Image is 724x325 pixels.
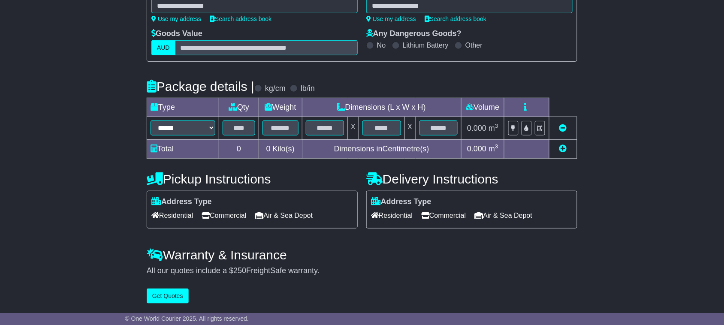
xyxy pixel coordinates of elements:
[421,209,466,222] span: Commercial
[348,117,359,139] td: x
[147,98,219,117] td: Type
[147,248,577,262] h4: Warranty & Insurance
[301,84,315,93] label: lb/in
[147,139,219,158] td: Total
[147,266,577,276] div: All our quotes include a $ FreightSafe warranty.
[489,144,498,153] span: m
[495,123,498,129] sup: 3
[151,40,175,55] label: AUD
[202,209,246,222] span: Commercial
[302,139,461,158] td: Dimensions in Centimetre(s)
[125,315,249,322] span: © One World Courier 2025. All rights reserved.
[255,209,313,222] span: Air & Sea Depot
[366,172,577,186] h4: Delivery Instructions
[465,41,483,49] label: Other
[403,41,449,49] label: Lithium Battery
[259,98,302,117] td: Weight
[366,29,462,39] label: Any Dangerous Goods?
[467,144,486,153] span: 0.000
[371,209,413,222] span: Residential
[366,15,416,22] a: Use my address
[377,41,386,49] label: No
[233,266,246,275] span: 250
[210,15,271,22] a: Search address book
[404,117,416,139] td: x
[147,289,189,304] button: Get Quotes
[461,98,504,117] td: Volume
[489,124,498,132] span: m
[147,172,358,186] h4: Pickup Instructions
[147,79,254,93] h4: Package details |
[266,144,271,153] span: 0
[559,124,567,132] a: Remove this item
[151,15,201,22] a: Use my address
[467,124,486,132] span: 0.000
[559,144,567,153] a: Add new item
[259,139,302,158] td: Kilo(s)
[302,98,461,117] td: Dimensions (L x W x H)
[151,197,212,207] label: Address Type
[219,139,259,158] td: 0
[219,98,259,117] td: Qty
[475,209,533,222] span: Air & Sea Depot
[371,197,431,207] label: Address Type
[495,143,498,150] sup: 3
[425,15,486,22] a: Search address book
[265,84,286,93] label: kg/cm
[151,209,193,222] span: Residential
[151,29,202,39] label: Goods Value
